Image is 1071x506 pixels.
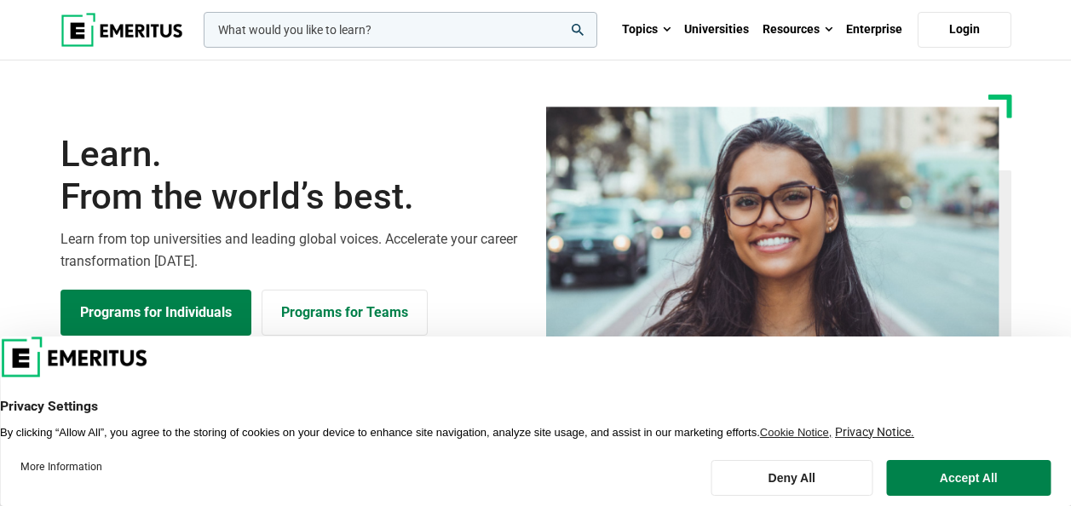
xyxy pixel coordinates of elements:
[262,290,428,336] a: Explore for Business
[60,290,251,336] a: Explore Programs
[546,106,999,374] img: Learn from the world's best
[918,12,1011,48] a: Login
[60,175,526,218] span: From the world’s best.
[204,12,597,48] input: woocommerce-product-search-field-0
[60,228,526,272] p: Learn from top universities and leading global voices. Accelerate your career transformation [DATE].
[60,133,526,219] h1: Learn.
